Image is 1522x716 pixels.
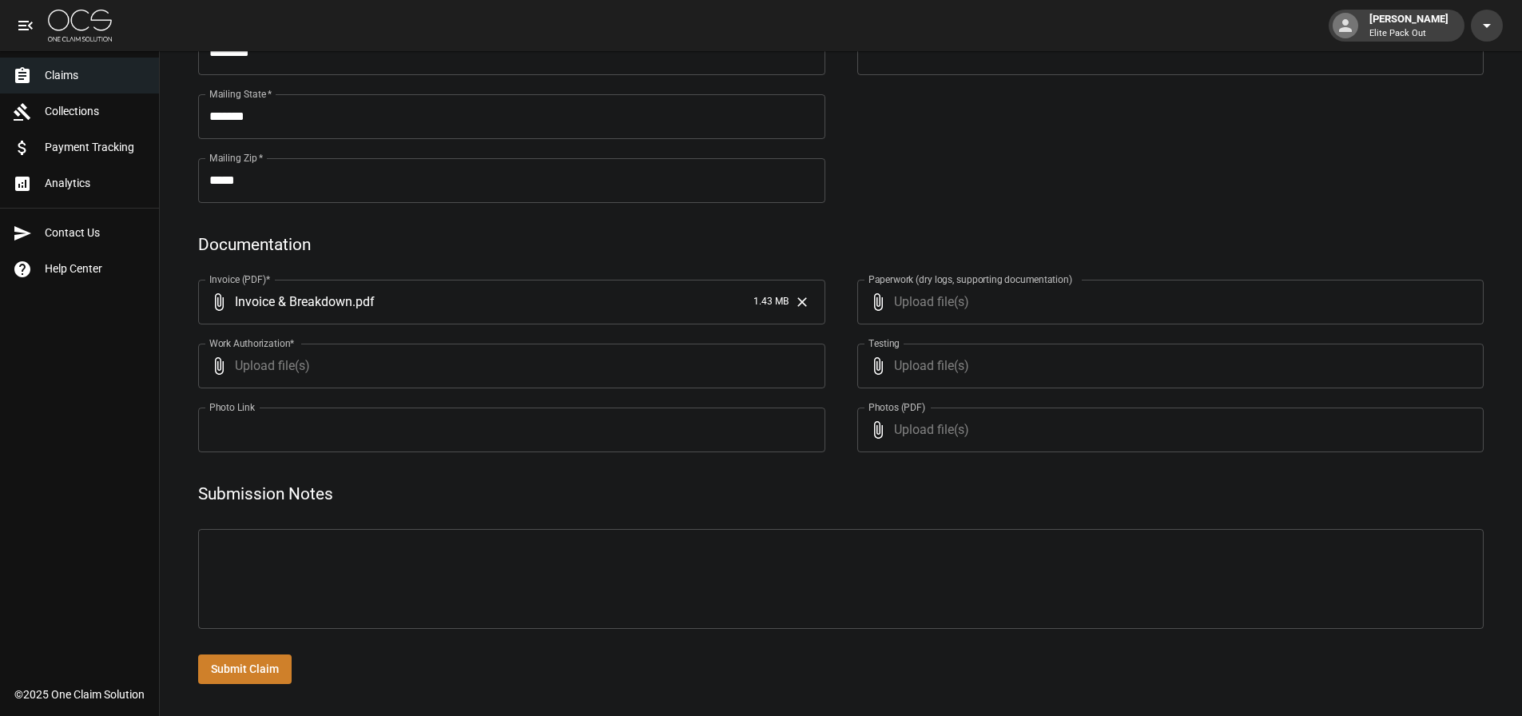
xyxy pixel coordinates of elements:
[790,290,814,314] button: Clear
[209,336,295,350] label: Work Authorization*
[235,344,782,388] span: Upload file(s)
[45,103,146,120] span: Collections
[45,67,146,84] span: Claims
[209,87,272,101] label: Mailing State
[1363,11,1455,40] div: [PERSON_NAME]
[235,292,352,311] span: Invoice & Breakdown
[45,261,146,277] span: Help Center
[753,294,789,310] span: 1.43 MB
[894,344,1441,388] span: Upload file(s)
[894,280,1441,324] span: Upload file(s)
[48,10,112,42] img: ocs-logo-white-transparent.png
[209,272,271,286] label: Invoice (PDF)*
[894,408,1441,452] span: Upload file(s)
[868,336,900,350] label: Testing
[868,400,925,414] label: Photos (PDF)
[45,225,146,241] span: Contact Us
[45,139,146,156] span: Payment Tracking
[209,151,264,165] label: Mailing Zip
[45,175,146,192] span: Analytics
[209,400,255,414] label: Photo Link
[352,292,375,311] span: . pdf
[868,272,1072,286] label: Paperwork (dry logs, supporting documentation)
[198,654,292,684] button: Submit Claim
[10,10,42,42] button: open drawer
[1369,27,1448,41] p: Elite Pack Out
[14,686,145,702] div: © 2025 One Claim Solution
